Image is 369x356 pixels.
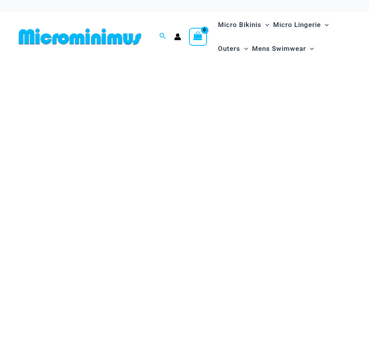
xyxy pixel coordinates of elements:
span: Menu Toggle [306,39,314,59]
span: Outers [218,39,240,59]
a: OutersMenu ToggleMenu Toggle [216,37,250,61]
img: MM SHOP LOGO FLAT [16,28,144,45]
span: Micro Lingerie [273,15,321,35]
span: Menu Toggle [240,39,248,59]
span: Micro Bikinis [218,15,261,35]
a: Search icon link [159,32,166,41]
nav: Site Navigation [215,12,353,62]
a: Micro LingerieMenu ToggleMenu Toggle [271,13,331,37]
span: Mens Swimwear [252,39,306,59]
a: Micro BikinisMenu ToggleMenu Toggle [216,13,271,37]
span: Menu Toggle [321,15,329,35]
a: View Shopping Cart, empty [189,28,207,46]
a: Account icon link [174,33,181,40]
a: Mens SwimwearMenu ToggleMenu Toggle [250,37,316,61]
span: Menu Toggle [261,15,269,35]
